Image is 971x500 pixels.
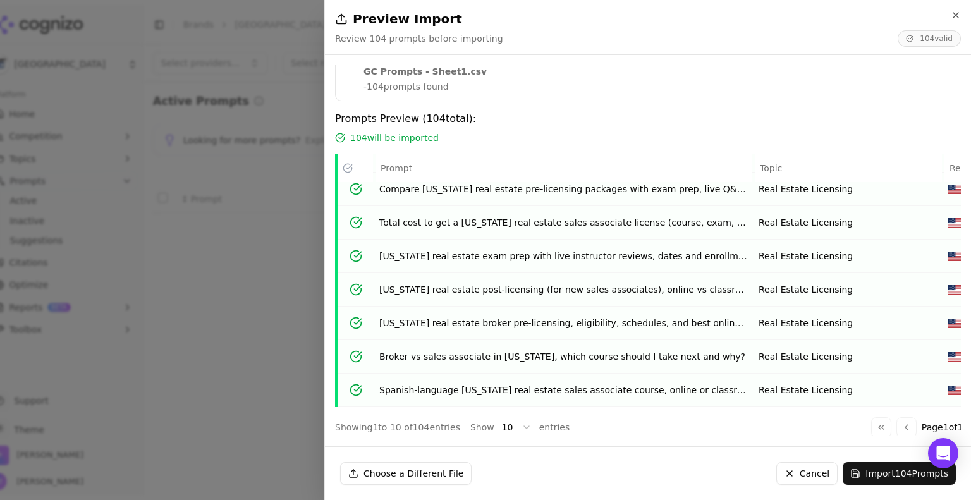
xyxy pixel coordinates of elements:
div: [US_STATE] real estate exam prep with live instructor reviews, dates and enrollment [379,250,748,262]
div: [US_STATE] real estate post‑licensing (for new sales associates), online vs classroom, deadlines,... [379,283,748,296]
div: Showing 1 to 10 of 104 entries [335,421,460,434]
div: Real Estate Licensing [759,350,938,363]
img: US flag [948,252,961,261]
span: entries [539,421,570,434]
button: Choose a Different File [340,462,472,485]
span: Topic [760,162,782,174]
span: Show [470,421,494,434]
div: Real Estate Licensing [759,183,938,195]
button: Cancel [776,462,838,485]
img: US flag [948,185,961,194]
img: US flag [948,352,961,362]
h2: Preview Import [335,10,961,28]
div: Total cost to get a [US_STATE] real estate sales associate license (course, exam, fingerprints, a... [379,216,748,229]
img: US flag [948,386,961,395]
span: 104 valid [898,30,961,47]
div: Real Estate Licensing [759,216,938,229]
div: Real Estate Licensing [759,317,938,329]
th: Prompt [374,154,754,183]
div: Spanish‑language [US_STATE] real estate sales associate course, online or classroom near [CITY] [379,384,748,396]
div: Real Estate Licensing [759,384,938,396]
span: Prompt [381,162,412,174]
img: US flag [948,319,961,328]
button: Import104Prompts [843,462,956,485]
p: Review 104 prompts before importing [335,32,503,45]
div: Real Estate Licensing [759,250,938,262]
strong: GC Prompts - Sheet1.csv [363,65,487,78]
div: [US_STATE] real estate broker pre‑licensing, eligibility, schedules, and best online options [379,317,748,329]
th: Topic [754,154,943,183]
img: US flag [948,285,961,295]
div: Broker vs sales associate in [US_STATE], which course should I take next and why? [379,350,748,363]
img: US flag [948,218,961,228]
div: Compare [US_STATE] real estate pre‑licensing packages with exam prep, live Q&A, and a pass guarantee [379,183,748,195]
th: status [336,154,374,183]
div: Real Estate Licensing [759,283,938,296]
span: 104 will be imported [350,131,439,144]
span: Page 1 of 11 [922,421,968,434]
